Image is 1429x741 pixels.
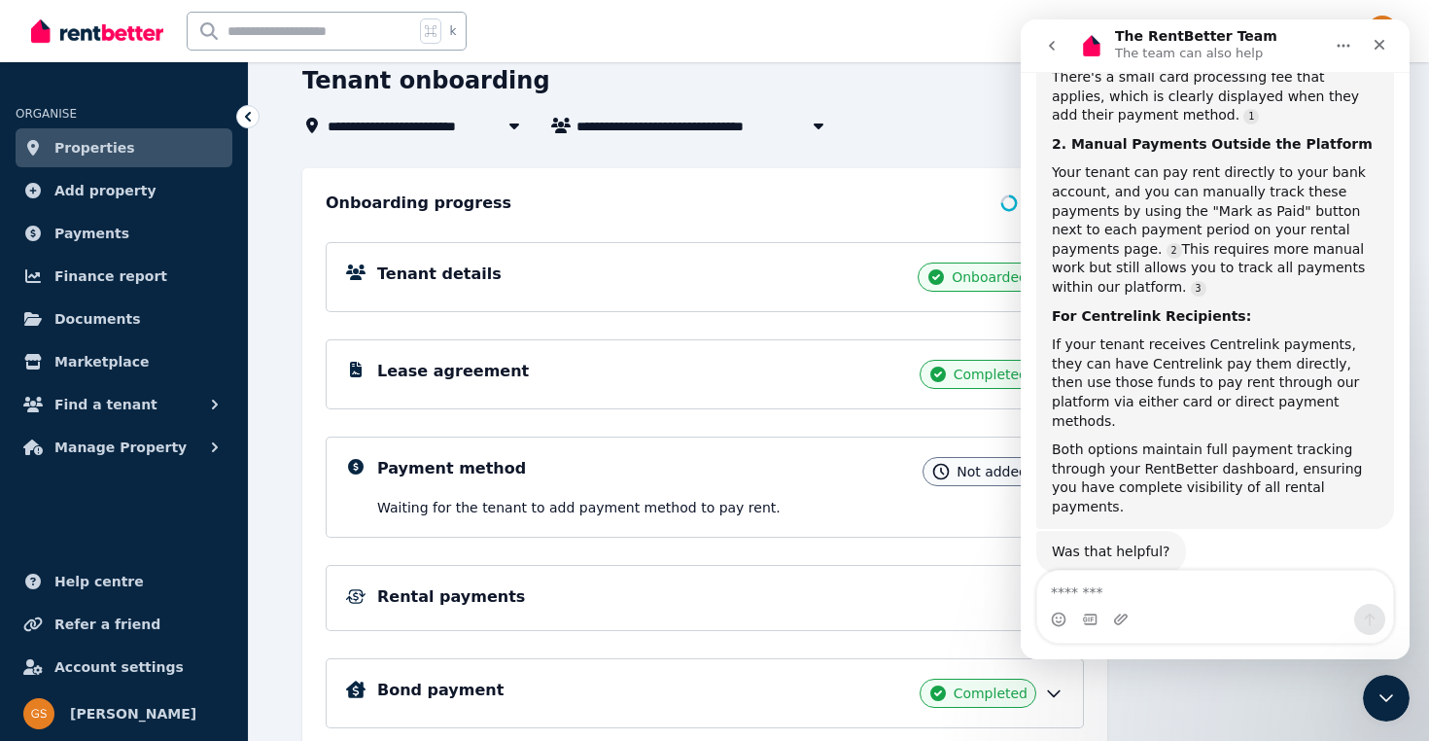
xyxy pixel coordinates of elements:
h2: Onboarding progress [326,192,511,215]
div: Was that helpful? [31,523,150,543]
span: Completed [954,684,1028,703]
a: Refer a friend [16,605,232,644]
button: Gif picker [61,592,77,608]
span: Marketplace [54,350,149,373]
a: Source reference 9597150: [223,89,238,105]
span: Add property [54,179,157,202]
a: Marketplace [16,342,232,381]
iframe: Intercom live chat [1363,675,1410,722]
iframe: Intercom live chat [1021,19,1410,659]
h5: Tenant details [377,263,502,286]
span: Payments [54,222,129,245]
img: Gurjeet Singh [23,698,54,729]
a: Documents [16,300,232,338]
p: Waiting for the tenant to add payment method to pay rent . [377,498,1063,517]
div: If your tenant receives Centrelink payments, they can have Centrelink pay them directly, then use... [31,316,358,411]
button: Manage Property [16,428,232,467]
img: RentBetter [31,17,163,46]
textarea: Message… [17,551,372,584]
div: They can set up a credit or debit card as their payment method instead of a bank account. There's... [31,11,358,106]
div: Your tenant can pay rent directly to your bank account, and you can manually track these payments... [31,144,358,277]
button: Emoji picker [30,592,46,608]
img: Rental Payments [346,589,366,604]
span: Completed [954,365,1028,384]
img: Bond Details [346,681,366,698]
span: Not added [957,462,1028,481]
button: Send a message… [333,584,365,616]
span: Properties [54,136,135,159]
span: Documents [54,307,141,331]
span: [PERSON_NAME] [70,702,196,725]
button: Upload attachment [92,592,108,608]
h5: Lease agreement [377,360,529,383]
button: Find a tenant [16,385,232,424]
a: Account settings [16,648,232,687]
h5: Bond payment [377,679,504,702]
span: Account settings [54,655,184,679]
span: Help centre [54,570,144,593]
a: Source reference 5610217: [170,262,186,277]
div: Both options maintain full payment tracking through your RentBetter dashboard, ensuring you have ... [31,421,358,497]
span: Finance report [54,265,167,288]
a: Add property [16,171,232,210]
h1: Tenant onboarding [302,65,550,96]
a: Finance report [16,257,232,296]
img: Gurjeet Singh [1367,16,1398,47]
h5: Rental payments [377,585,525,609]
div: The RentBetter Team says… [16,512,373,597]
span: ORGANISE [16,107,77,121]
span: Onboarded [952,267,1028,287]
div: Was that helpful?The RentBetter Team • 3m ago [16,512,165,554]
span: Manage Property [54,436,187,459]
span: k [449,23,456,39]
b: For Centrelink Recipients: [31,289,230,304]
b: 2. Manual Payments Outside the Platform [31,117,352,132]
a: Payments [16,214,232,253]
span: Find a tenant [54,393,157,416]
a: Source reference 9789774: [146,224,161,239]
a: Help centre [16,562,232,601]
h5: Payment method [377,457,526,480]
a: Properties [16,128,232,167]
span: Refer a friend [54,613,160,636]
